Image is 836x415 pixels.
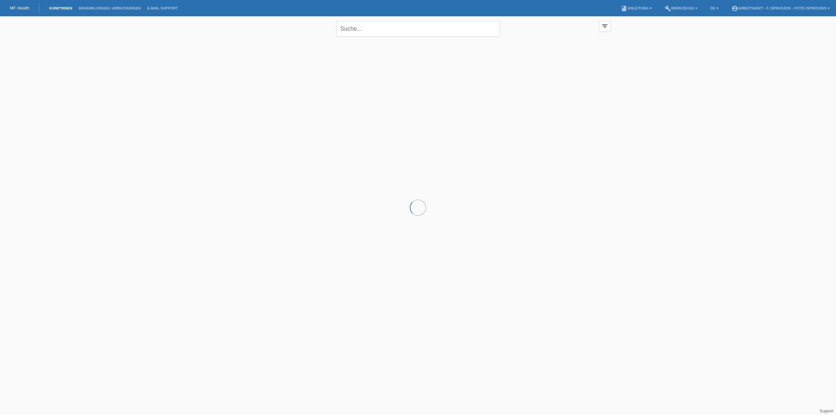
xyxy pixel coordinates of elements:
[820,409,833,413] a: Support
[661,6,701,10] a: buildWerkzeuge ▾
[75,6,144,10] a: Behandlungen / Abbuchungen
[336,21,500,37] input: Suche...
[621,5,627,12] i: book
[46,6,75,10] a: Kund*innen
[144,6,181,10] a: E-Mail Support
[618,6,654,10] a: bookAnleitung ▾
[728,6,833,10] a: account_circleArbeitsarzt - F. Ispikoudis - Fotis Ispikoudis ▾
[731,5,738,12] i: account_circle
[665,5,671,12] i: build
[601,23,608,30] i: filter_list
[10,6,29,10] a: MF Health
[707,6,721,10] a: DE ▾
